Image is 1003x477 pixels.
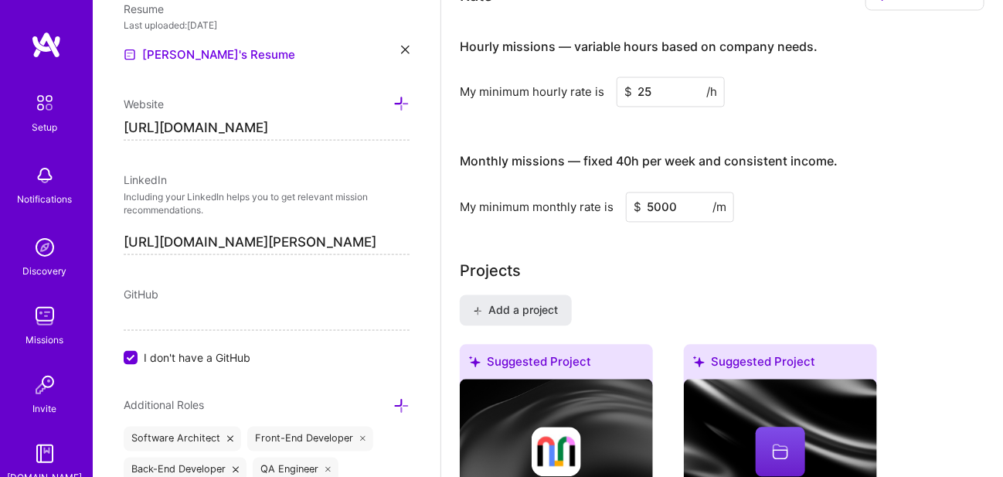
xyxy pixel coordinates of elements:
img: Company logo [532,428,581,477]
div: Notifications [18,191,73,207]
span: LinkedIn [124,173,167,186]
img: logo [31,31,62,59]
i: icon SuggestedTeams [693,356,705,368]
span: Add a project [474,303,558,319]
h4: Hourly missions — variable hours based on company needs. [460,40,818,55]
div: Invite [33,400,57,417]
div: Setup [32,119,58,135]
h4: Monthly missions — fixed 40h per week and consistent income. [460,155,838,169]
span: $ [634,199,641,216]
span: $ [624,84,632,101]
i: icon Close [360,436,366,442]
div: Front-End Developer [247,427,374,451]
img: setup [29,87,61,119]
span: Additional Roles [124,399,204,412]
i: icon Close [227,436,233,442]
span: /h [706,84,717,101]
img: teamwork [29,301,60,332]
span: Website [124,97,164,111]
i: icon PlusBlack [474,307,482,315]
img: Invite [29,370,60,400]
input: XXX [626,193,734,223]
span: GitHub [124,288,158,301]
div: Last uploaded: [DATE] [124,17,410,33]
div: My minimum monthly rate is [460,199,614,216]
img: Resume [124,49,136,61]
button: Add a project [460,295,572,326]
i: icon Close [325,467,331,473]
img: discovery [29,232,60,263]
span: /m [712,199,726,216]
i: icon Close [233,467,239,473]
img: guide book [29,438,60,469]
input: http://... [124,116,410,141]
div: Projects [460,260,521,283]
div: Discovery [23,263,67,279]
span: I don't have a GitHub [144,349,250,366]
div: Suggested Project [460,345,653,386]
div: Suggested Project [684,345,877,386]
img: bell [29,160,60,191]
p: Including your LinkedIn helps you to get relevant mission recommendations. [124,191,410,217]
span: Resume [124,2,164,15]
a: [PERSON_NAME]'s Resume [124,46,295,64]
i: icon SuggestedTeams [469,356,481,368]
i: icon Close [401,46,410,54]
div: My minimum hourly rate is [460,84,604,101]
div: Software Architect [124,427,241,451]
div: Missions [26,332,64,348]
input: XXX [617,77,725,107]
